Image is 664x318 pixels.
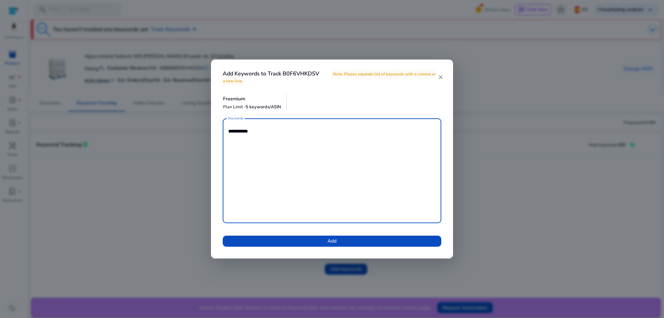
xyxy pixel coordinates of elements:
span: Note: Please separate list of keywords with a comma or a new line. [223,70,436,85]
mat-label: Keywords [228,116,243,121]
span: Add [328,237,336,245]
button: Add [223,236,441,247]
h5: Freemium [223,96,281,102]
span: 5 keywords/ASIN [246,104,281,110]
mat-icon: close [438,74,443,80]
p: Plan Limit - [223,104,281,110]
h4: Add Keywords to Track B0F6VHKDSV [223,71,438,84]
